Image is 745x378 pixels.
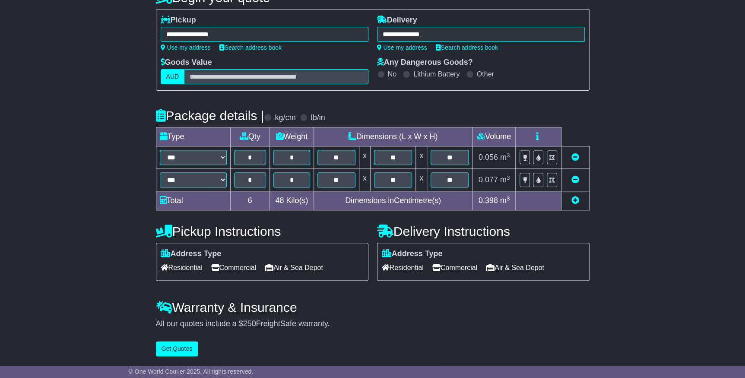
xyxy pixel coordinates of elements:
h4: Package details | [156,108,264,123]
label: Address Type [382,249,443,259]
label: Pickup [161,16,196,25]
a: Search address book [219,44,282,51]
a: Remove this item [571,175,579,184]
span: 250 [243,319,256,328]
span: 0.398 [479,196,498,205]
td: x [416,146,427,169]
label: lb/in [311,113,325,123]
button: Get Quotes [156,341,198,356]
span: 48 [275,196,284,205]
td: Dimensions (L x W x H) [314,127,472,146]
span: 0.056 [479,153,498,162]
label: Other [477,70,494,78]
a: Search address book [436,44,498,51]
label: kg/cm [275,113,295,123]
a: Remove this item [571,153,579,162]
span: Residential [382,261,424,274]
td: Kilo(s) [269,191,314,210]
label: Any Dangerous Goods? [377,58,473,67]
span: m [500,153,510,162]
h4: Delivery Instructions [377,224,590,238]
td: x [359,146,370,169]
span: © One World Courier 2025. All rights reserved. [129,368,254,375]
td: Qty [230,127,269,146]
a: Add new item [571,196,579,205]
sup: 3 [507,175,510,181]
td: x [359,169,370,191]
label: Address Type [161,249,222,259]
sup: 3 [507,152,510,159]
td: 6 [230,191,269,210]
h4: Pickup Instructions [156,224,368,238]
label: AUD [161,69,185,84]
span: m [500,196,510,205]
label: No [388,70,396,78]
td: x [416,169,427,191]
h4: Warranty & Insurance [156,300,590,314]
td: Type [156,127,230,146]
sup: 3 [507,195,510,202]
a: Use my address [377,44,427,51]
a: Use my address [161,44,211,51]
span: 0.077 [479,175,498,184]
td: Total [156,191,230,210]
td: Dimensions in Centimetre(s) [314,191,472,210]
span: Air & Sea Depot [486,261,544,274]
label: Delivery [377,16,417,25]
span: Commercial [211,261,256,274]
span: Air & Sea Depot [265,261,323,274]
div: All our quotes include a $ FreightSafe warranty. [156,319,590,329]
span: Commercial [432,261,477,274]
td: Weight [269,127,314,146]
span: m [500,175,510,184]
span: Residential [161,261,203,274]
td: Volume [472,127,516,146]
label: Lithium Battery [413,70,460,78]
label: Goods Value [161,58,212,67]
